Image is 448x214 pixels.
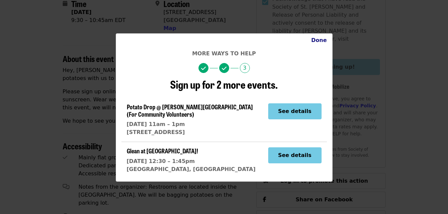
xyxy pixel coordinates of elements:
[201,65,206,72] i: check icon
[127,102,253,118] span: Potato Drop @ [PERSON_NAME][GEOGRAPHIC_DATA] (For Community Volunteers)
[127,120,263,128] div: [DATE] 11am – 1pm
[268,152,322,158] a: See details
[127,165,256,173] div: [GEOGRAPHIC_DATA], [GEOGRAPHIC_DATA]
[306,34,332,47] button: Close
[127,157,256,165] div: [DATE] 12:30 – 1:45pm
[240,63,250,73] span: 3
[222,65,227,72] i: check icon
[127,147,256,173] a: Glean at [GEOGRAPHIC_DATA]![DATE] 12:30 – 1:45pm[GEOGRAPHIC_DATA], [GEOGRAPHIC_DATA]
[268,147,322,163] button: See details
[127,103,263,136] a: Potato Drop @ [PERSON_NAME][GEOGRAPHIC_DATA] (For Community Volunteers)[DATE] 11am – 1pm[STREET_A...
[170,76,278,92] span: Sign up for 2 more events.
[268,108,322,114] a: See details
[192,50,256,57] span: More ways to help
[268,103,322,119] button: See details
[127,128,263,136] div: [STREET_ADDRESS]
[127,146,198,155] span: Glean at [GEOGRAPHIC_DATA]!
